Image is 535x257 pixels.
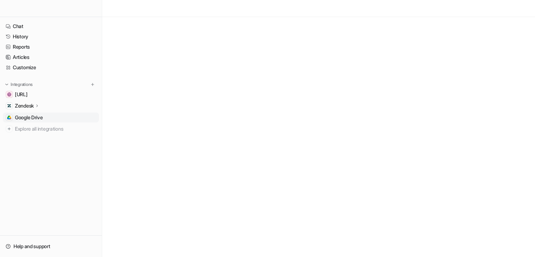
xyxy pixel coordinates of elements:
[15,114,43,121] span: Google Drive
[3,89,99,99] a: www.eesel.ai[URL]
[3,21,99,31] a: Chat
[7,115,11,120] img: Google Drive
[4,82,9,87] img: expand menu
[3,42,99,52] a: Reports
[15,102,34,109] p: Zendesk
[15,91,28,98] span: [URL]
[7,104,11,108] img: Zendesk
[11,82,33,87] p: Integrations
[3,113,99,122] a: Google DriveGoogle Drive
[90,82,95,87] img: menu_add.svg
[3,62,99,72] a: Customize
[3,52,99,62] a: Articles
[7,92,11,97] img: www.eesel.ai
[3,81,35,88] button: Integrations
[6,125,13,132] img: explore all integrations
[3,32,99,42] a: History
[3,241,99,251] a: Help and support
[3,124,99,134] a: Explore all integrations
[15,123,96,135] span: Explore all integrations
